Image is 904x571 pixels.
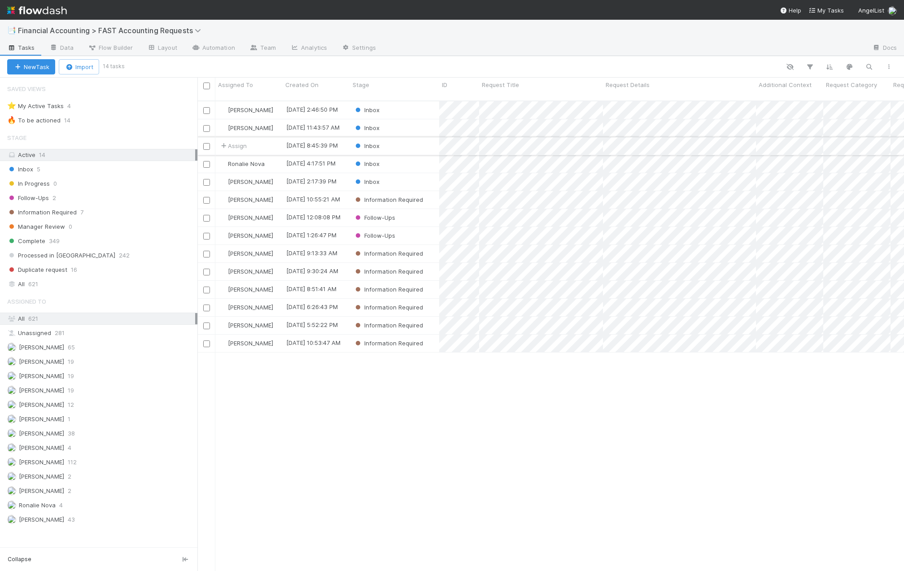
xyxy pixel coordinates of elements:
div: [PERSON_NAME] [219,231,273,240]
div: Inbox [354,177,380,186]
span: 4 [67,100,80,112]
span: [PERSON_NAME] [228,322,273,329]
span: ⭐ [7,102,16,109]
img: avatar_574f8970-b283-40ff-a3d7-26909d9947cc.png [7,443,16,452]
div: [PERSON_NAME] [219,249,273,258]
span: 14 [64,115,79,126]
img: avatar_e5ec2f5b-afc7-4357-8cf1-2139873d70b1.png [219,178,227,185]
div: Assign [219,141,247,150]
span: Assigned To [218,80,253,89]
input: Toggle Row Selected [203,143,210,150]
span: [PERSON_NAME] [19,444,64,451]
span: 19 [68,385,74,396]
div: [PERSON_NAME] [219,105,273,114]
a: Settings [334,41,383,56]
span: 621 [28,279,38,290]
img: avatar_c0d2ec3f-77e2-40ea-8107-ee7bdb5edede.png [888,6,897,15]
span: [PERSON_NAME] [228,340,273,347]
img: avatar_487f705b-1efa-4920-8de6-14528bcda38c.png [7,472,16,481]
div: [PERSON_NAME] [219,339,273,348]
span: Financial Accounting > FAST Accounting Requests [18,26,205,35]
div: [PERSON_NAME] [219,285,273,294]
div: All [7,279,195,290]
span: [PERSON_NAME] [19,415,64,423]
span: Manager Review [7,221,65,232]
img: avatar_c0d2ec3f-77e2-40ea-8107-ee7bdb5edede.png [219,250,227,257]
input: Toggle Row Selected [203,323,210,329]
a: Flow Builder [81,41,140,56]
div: Inbox [354,105,380,114]
input: Toggle Row Selected [203,179,210,186]
span: [PERSON_NAME] [228,106,273,113]
div: [DATE] 9:30:24 AM [286,266,338,275]
span: [PERSON_NAME] [228,124,273,131]
span: Tasks [7,43,35,52]
span: Collapse [8,555,31,563]
span: 112 [68,457,77,468]
span: Information Required [7,207,77,218]
span: Flow Builder [88,43,133,52]
span: [PERSON_NAME] [228,286,273,293]
span: [PERSON_NAME] [19,473,64,480]
img: avatar_8d06466b-a936-4205-8f52-b0cc03e2a179.png [7,515,16,524]
div: Follow-Ups [354,213,395,222]
div: [DATE] 11:43:57 AM [286,123,340,132]
div: [PERSON_NAME] [219,177,273,186]
span: [PERSON_NAME] [19,516,64,523]
span: Stage [353,80,369,89]
div: [DATE] 2:46:50 PM [286,105,338,114]
div: [PERSON_NAME] [219,303,273,312]
img: avatar_0d9988fd-9a15-4cc7-ad96-88feab9e0fa9.png [219,160,227,167]
span: Follow-Ups [7,192,49,204]
div: [PERSON_NAME] [219,321,273,330]
span: Information Required [354,322,423,329]
div: Information Required [354,285,423,294]
span: Additional Context [759,80,812,89]
div: [PERSON_NAME] [219,195,273,204]
input: Toggle All Rows Selected [203,83,210,89]
span: Inbox [354,178,380,185]
img: avatar_8c44b08f-3bc4-4c10-8fb8-2c0d4b5a4cd3.png [7,429,16,438]
span: Complete [7,235,45,247]
a: Data [42,41,81,56]
img: avatar_d89a0a80-047e-40c9-bdc2-a2d44e645fd3.png [7,486,16,495]
div: Inbox [354,123,380,132]
img: avatar_fee1282a-8af6-4c79-b7c7-bf2cfad99775.png [219,196,227,203]
span: Request Title [482,80,519,89]
span: ID [442,80,447,89]
button: NewTask [7,59,55,74]
span: Information Required [354,286,423,293]
span: My Tasks [808,7,844,14]
img: avatar_8d06466b-a936-4205-8f52-b0cc03e2a179.png [219,106,227,113]
span: Inbox [7,164,33,175]
span: [PERSON_NAME] [19,372,64,379]
span: [PERSON_NAME] [228,232,273,239]
img: avatar_e5ec2f5b-afc7-4357-8cf1-2139873d70b1.png [219,340,227,347]
span: Information Required [354,250,423,257]
div: My Active Tasks [7,100,64,112]
span: Request Details [606,80,650,89]
span: Information Required [354,304,423,311]
span: 2 [68,485,71,497]
div: Follow-Ups [354,231,395,240]
div: [DATE] 2:17:39 PM [286,177,336,186]
div: [DATE] 10:55:21 AM [286,195,340,204]
input: Toggle Row Selected [203,125,210,132]
div: [PERSON_NAME] [219,123,273,132]
span: 621 [28,315,38,322]
span: Inbox [354,106,380,113]
img: avatar_e5ec2f5b-afc7-4357-8cf1-2139873d70b1.png [219,322,227,329]
img: avatar_705f3a58-2659-4f93-91ad-7a5be837418b.png [7,400,16,409]
span: Stage [7,129,26,147]
span: 📑 [7,26,16,34]
span: 2 [52,192,56,204]
span: AngelList [858,7,884,14]
span: Information Required [354,340,423,347]
span: 281 [55,327,65,339]
button: Import [59,59,99,74]
span: Inbox [354,124,380,131]
div: Information Required [354,267,423,276]
span: [PERSON_NAME] [19,487,64,494]
span: [PERSON_NAME] [19,401,64,408]
span: 🔥 [7,116,16,124]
